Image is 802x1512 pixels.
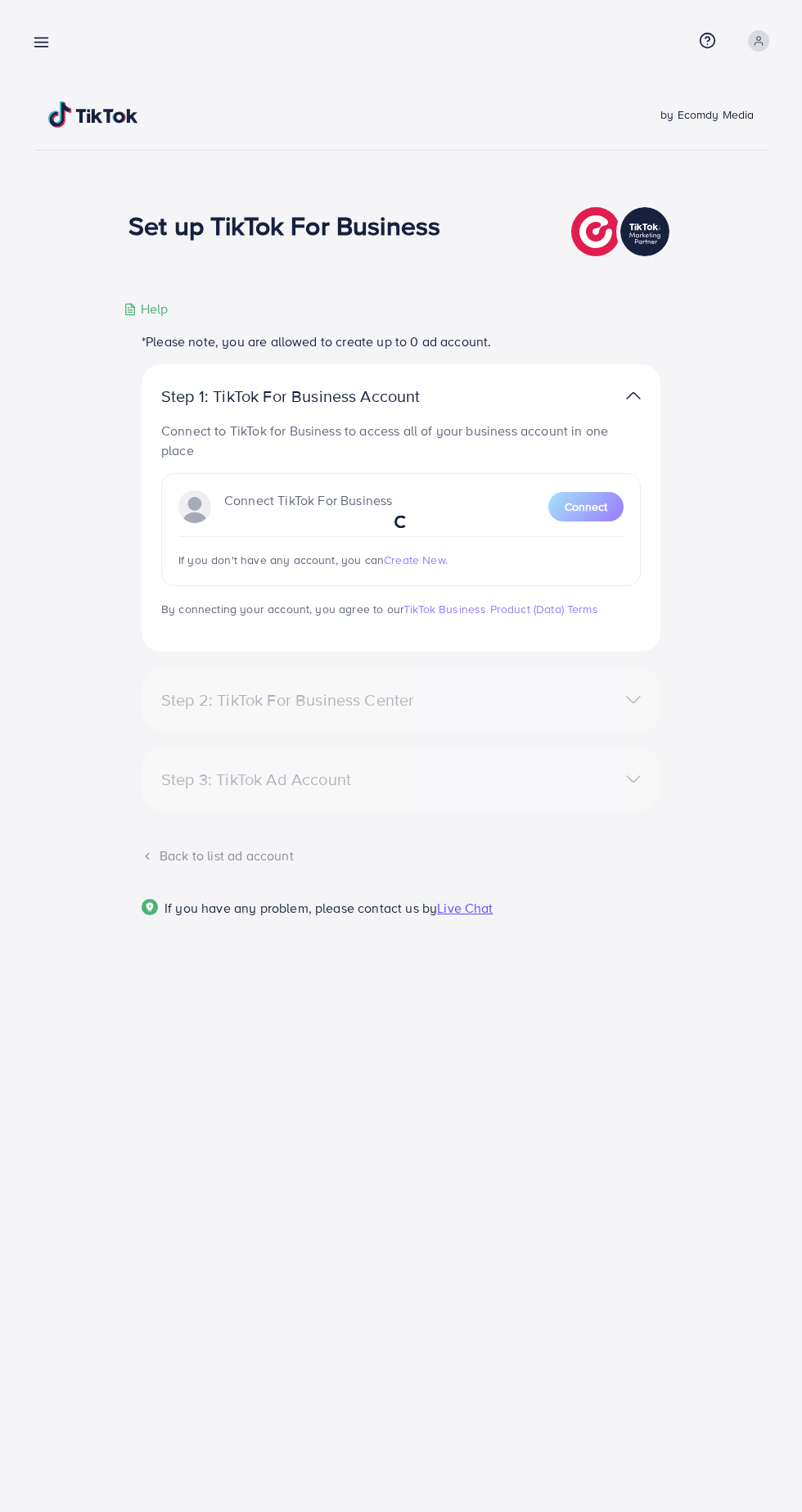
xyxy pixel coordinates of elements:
p: *Please note, you are allowed to create up to 0 ad account. [142,332,660,351]
div: Help [124,300,169,318]
div: Back to list ad account [142,846,660,865]
span: Live Chat [437,899,493,917]
span: by Ecomdy Media [660,106,754,123]
p: Step 1: TikTok For Business Account [161,386,472,406]
img: TikTok partner [571,203,674,260]
h1: Set up TikTok For Business [128,210,440,241]
span: If you have any problem, please contact us by [164,899,437,917]
img: TikTok [48,102,138,128]
img: Popup guide [142,899,158,915]
img: TikTok partner [626,384,641,408]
